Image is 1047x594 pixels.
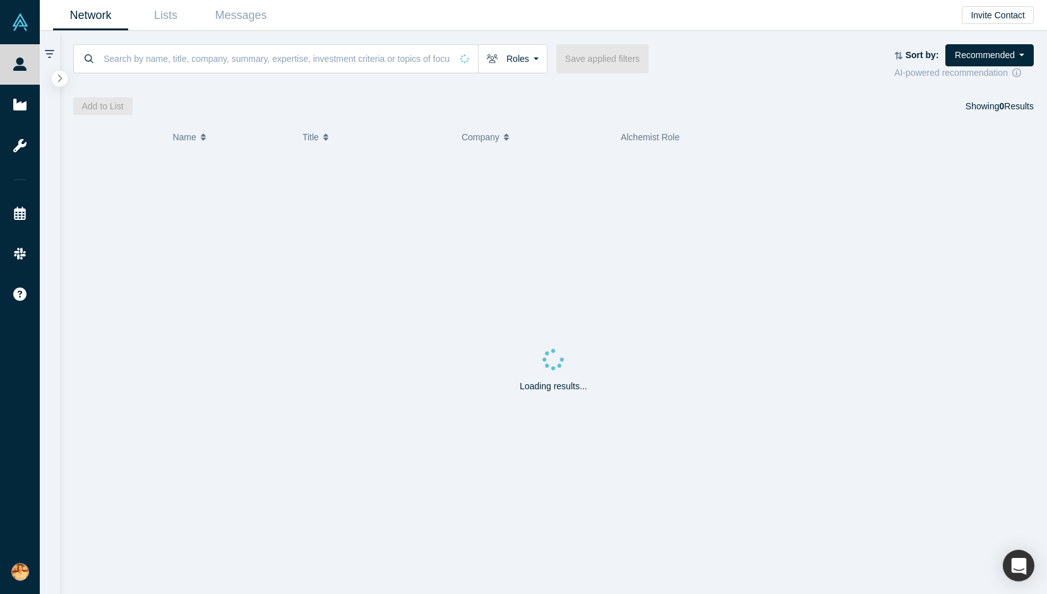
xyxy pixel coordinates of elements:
span: Alchemist Role [621,132,679,142]
a: Lists [128,1,203,30]
button: Add to List [73,97,133,115]
button: Invite Contact [962,6,1034,24]
button: Name [172,124,289,150]
button: Company [462,124,607,150]
span: Title [302,124,319,150]
p: Loading results... [520,380,587,393]
div: AI-powered recommendation [894,66,1034,80]
button: Title [302,124,448,150]
strong: Sort by: [906,50,939,60]
span: Name [172,124,196,150]
div: Showing [966,97,1034,115]
a: Messages [203,1,278,30]
span: Results [1000,101,1034,111]
button: Recommended [945,44,1034,66]
a: Network [53,1,128,30]
span: Company [462,124,500,150]
button: Roles [478,44,547,73]
img: Alchemist Vault Logo [11,13,29,31]
input: Search by name, title, company, summary, expertise, investment criteria or topics of focus [102,44,452,73]
button: Save applied filters [556,44,649,73]
strong: 0 [1000,101,1005,111]
img: Sumina Koiso's Account [11,563,29,581]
